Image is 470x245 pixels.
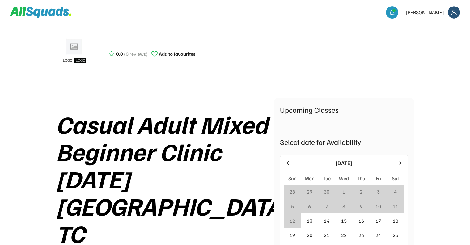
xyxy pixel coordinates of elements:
[392,175,399,182] div: Sat
[280,136,408,147] div: Select date for Availability
[448,6,460,19] img: Frame%2018.svg
[307,188,312,195] div: 29
[339,175,349,182] div: Wed
[342,188,345,195] div: 1
[288,175,297,182] div: Sun
[375,217,381,225] div: 17
[358,231,364,239] div: 23
[376,175,381,182] div: Fri
[360,203,362,210] div: 9
[324,217,329,225] div: 14
[116,50,123,58] div: 0.0
[290,217,295,225] div: 12
[307,231,312,239] div: 20
[341,217,347,225] div: 15
[394,188,397,195] div: 4
[59,37,90,68] img: ui-kit-placeholders-product-5_1200x.webp
[393,217,398,225] div: 18
[393,203,398,210] div: 11
[294,159,394,167] div: [DATE]
[290,231,295,239] div: 19
[342,203,345,210] div: 8
[357,175,365,182] div: Thu
[307,217,312,225] div: 13
[324,188,329,195] div: 30
[389,9,395,15] img: bell-03%20%281%29.svg
[325,203,328,210] div: 7
[124,50,148,58] div: (0 reviews)
[324,231,329,239] div: 21
[308,203,311,210] div: 6
[375,203,381,210] div: 10
[290,188,295,195] div: 28
[393,231,398,239] div: 25
[360,188,362,195] div: 2
[375,231,381,239] div: 24
[341,231,347,239] div: 22
[358,217,364,225] div: 16
[291,203,294,210] div: 5
[305,175,315,182] div: Mon
[323,175,331,182] div: Tue
[377,188,380,195] div: 3
[406,9,444,16] div: [PERSON_NAME]
[159,50,196,58] div: Add to favourites
[280,104,408,115] div: Upcoming Classes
